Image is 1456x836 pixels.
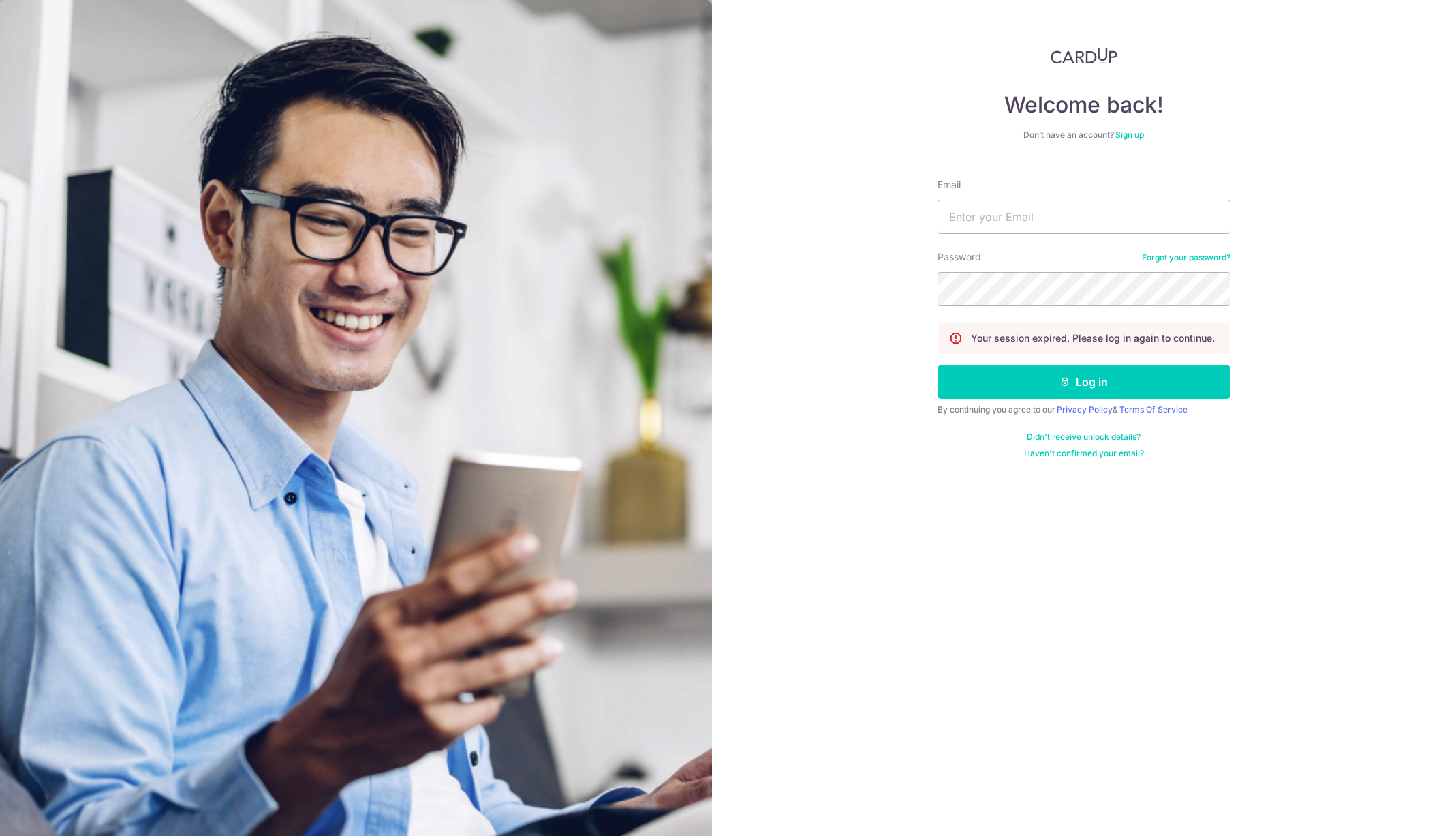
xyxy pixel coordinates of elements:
label: Password [938,250,981,264]
a: Forgot your password? [1142,252,1230,263]
img: CardUp Logo [1051,48,1117,64]
a: Privacy Policy [1057,404,1113,415]
h4: Welcome back! [938,91,1230,119]
a: Sign up [1115,130,1144,140]
a: Terms Of Service [1119,404,1188,415]
div: Don’t have an account? [938,130,1230,140]
div: By continuing you agree to our & [938,404,1230,415]
label: Email [938,178,961,192]
p: Your session expired. Please log in again to continue. [971,331,1215,345]
a: Didn't receive unlock details? [1027,432,1141,443]
button: Log in [938,365,1230,399]
input: Enter your Email [938,200,1230,234]
a: Haven't confirmed your email? [1024,448,1144,459]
